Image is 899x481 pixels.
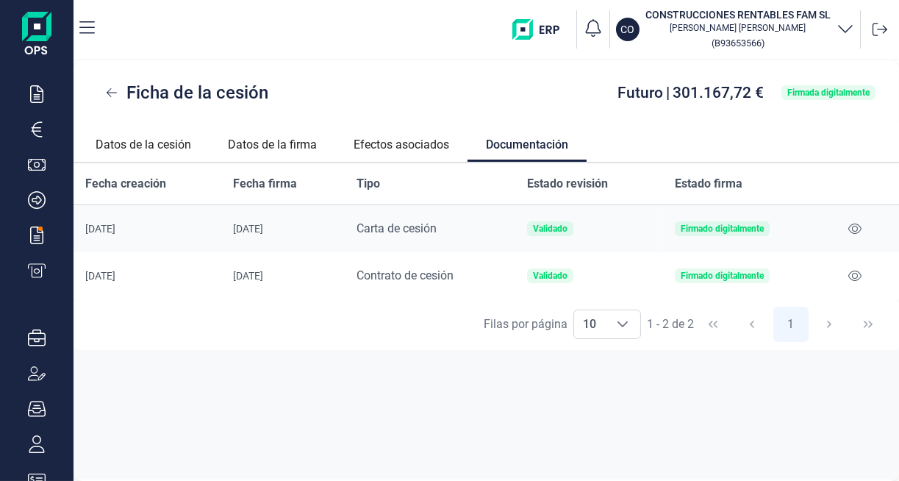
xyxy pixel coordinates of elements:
[233,175,297,193] span: Fecha firma
[357,175,380,193] span: Tipo
[85,270,209,282] div: [DATE]
[233,270,333,282] div: [DATE]
[681,271,764,280] div: Firmado digitalmente
[673,84,764,101] span: 301.167,72 €
[126,79,268,106] span: Ficha de la cesión
[357,221,437,235] span: Carta de cesión
[22,12,51,59] img: Logo de aplicación
[335,125,468,160] a: Efectos asociados
[850,307,886,342] button: Last Page
[533,271,567,280] div: Validado
[512,19,570,40] img: erp
[647,318,694,330] span: 1 - 2 de 2
[209,125,335,160] a: Datos de la firma
[617,84,663,101] span: Futuro
[574,310,605,338] span: 10
[527,175,608,193] span: Estado revisión
[77,125,209,160] a: Datos de la cesión
[645,22,831,34] p: [PERSON_NAME] [PERSON_NAME]
[468,125,587,160] a: Documentación
[773,307,809,342] button: Page 1
[695,307,731,342] button: First Page
[357,268,454,282] span: Contrato de cesión
[617,85,764,100] div: |
[533,224,567,233] div: Validado
[616,7,854,51] button: COCONSTRUCCIONES RENTABLES FAM SL[PERSON_NAME] [PERSON_NAME](B93653566)
[85,223,209,235] div: [DATE]
[645,7,831,22] h3: CONSTRUCCIONES RENTABLES FAM SL
[605,310,640,338] div: Choose
[484,316,567,333] div: Filas por página
[675,175,742,193] span: Estado firma
[233,223,333,235] div: [DATE]
[85,175,166,193] span: Fecha creación
[621,22,635,37] p: CO
[734,307,770,342] button: Previous Page
[712,38,764,49] small: Copiar cif
[812,307,847,342] button: Next Page
[681,224,764,233] div: Firmado digitalmente
[787,88,870,97] div: Firmada digitalmente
